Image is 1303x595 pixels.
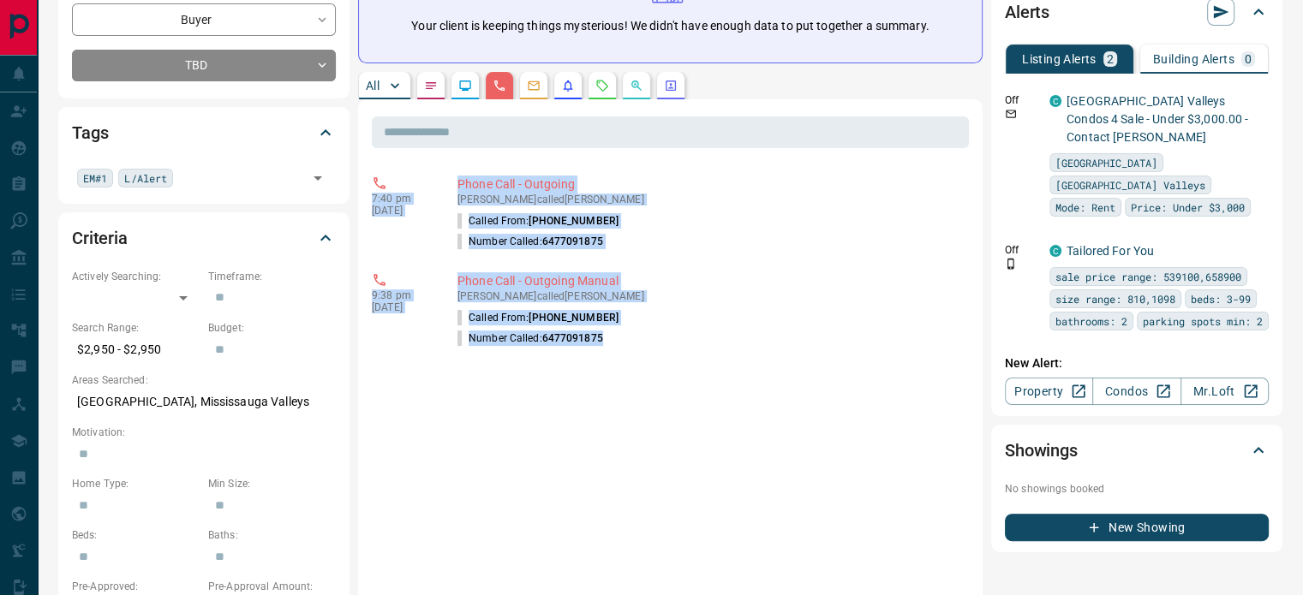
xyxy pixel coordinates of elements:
a: Property [1005,378,1093,405]
a: [GEOGRAPHIC_DATA] Valleys Condos 4 Sale - Under $3,000.00 - Contact [PERSON_NAME] [1067,94,1248,144]
h2: Showings [1005,437,1078,464]
p: Search Range: [72,320,200,336]
p: Phone Call - Outgoing [457,176,962,193]
svg: Requests [595,79,609,92]
button: Open [306,166,330,190]
p: [PERSON_NAME] called [PERSON_NAME] [457,290,962,302]
div: condos.ca [1049,95,1061,107]
span: beds: 3-99 [1191,290,1251,307]
p: [PERSON_NAME] called [PERSON_NAME] [457,193,962,205]
span: size range: 810,1098 [1055,290,1175,307]
span: parking spots min: 2 [1143,312,1263,330]
div: TBD [72,50,336,81]
p: New Alert: [1005,354,1269,372]
svg: Calls [493,79,506,92]
p: Called From: [457,310,619,325]
p: 0 [1245,53,1252,65]
p: Baths: [208,527,336,543]
button: New Showing [1005,514,1269,541]
p: Motivation: [72,425,336,440]
p: Building Alerts [1153,53,1234,65]
a: Condos [1092,378,1180,405]
div: Showings [1005,430,1269,471]
span: Mode: Rent [1055,199,1115,216]
p: [GEOGRAPHIC_DATA], Mississauga Valleys [72,388,336,416]
h2: Criteria [72,224,128,252]
p: Off [1005,92,1039,108]
svg: Email [1005,108,1017,120]
div: condos.ca [1049,245,1061,257]
p: Pre-Approved: [72,579,200,594]
svg: Agent Actions [664,79,678,92]
p: 2 [1107,53,1114,65]
span: 6477091875 [542,332,603,344]
p: Min Size: [208,476,336,491]
p: Home Type: [72,476,200,491]
p: Off [1005,242,1039,258]
p: Actively Searching: [72,269,200,284]
p: Areas Searched: [72,372,336,388]
div: Buyer [72,3,336,35]
p: Number Called: [457,234,603,249]
span: [PHONE_NUMBER] [529,312,619,324]
p: No showings booked [1005,481,1269,497]
div: Criteria [72,217,336,259]
svg: Opportunities [630,79,643,92]
span: [PHONE_NUMBER] [529,215,619,227]
p: Your client is keeping things mysterious! We didn't have enough data to put together a summary. [411,17,929,35]
svg: Notes [424,79,438,92]
p: Phone Call - Outgoing Manual [457,272,962,290]
p: 9:38 pm [372,289,432,301]
p: [DATE] [372,205,432,217]
p: Beds: [72,527,200,543]
a: Tailored For You [1067,244,1154,258]
p: Budget: [208,320,336,336]
span: [GEOGRAPHIC_DATA] Valleys [1055,176,1205,193]
p: Number Called: [457,330,603,346]
svg: Push Notification Only [1005,258,1017,270]
span: sale price range: 539100,658900 [1055,268,1241,285]
span: Price: Under $3,000 [1131,199,1245,216]
p: Listing Alerts [1022,53,1097,65]
span: bathrooms: 2 [1055,312,1127,330]
span: EM#1 [83,170,107,187]
svg: Lead Browsing Activity [458,79,472,92]
span: 6477091875 [542,235,603,247]
p: All [366,80,380,92]
span: L/Alert [124,170,167,187]
p: 7:40 pm [372,193,432,205]
svg: Listing Alerts [561,79,575,92]
p: Called From: [457,213,619,229]
p: $2,950 - $2,950 [72,336,200,364]
a: Mr.Loft [1180,378,1269,405]
svg: Emails [527,79,541,92]
p: Timeframe: [208,269,336,284]
h2: Tags [72,119,108,146]
p: Pre-Approval Amount: [208,579,336,594]
span: [GEOGRAPHIC_DATA] [1055,154,1157,171]
div: Tags [72,112,336,153]
p: [DATE] [372,301,432,313]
